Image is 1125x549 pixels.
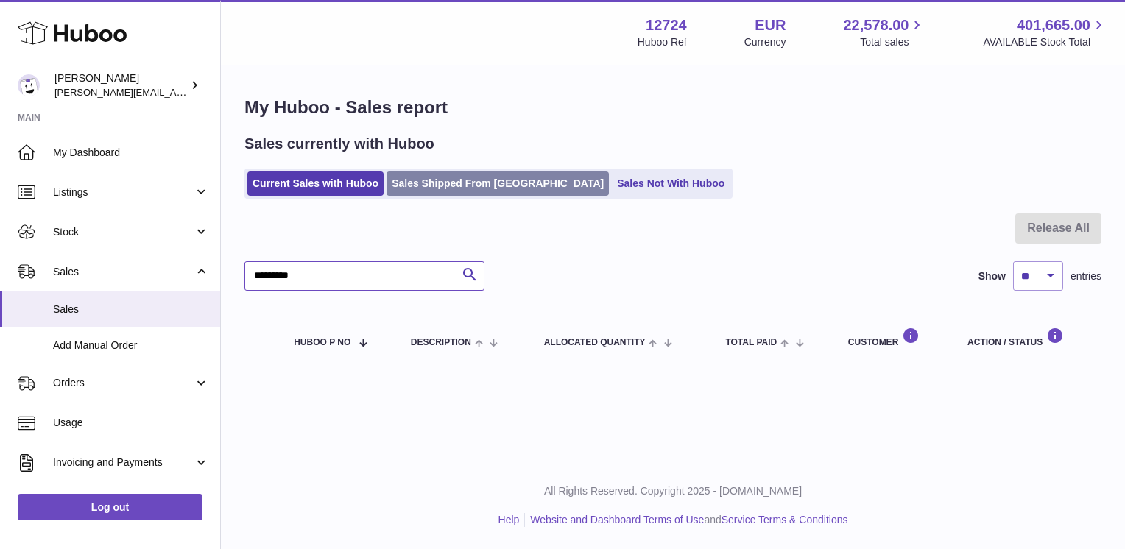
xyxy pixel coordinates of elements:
div: Action / Status [967,327,1087,347]
a: Website and Dashboard Terms of Use [530,514,704,525]
a: Sales Shipped From [GEOGRAPHIC_DATA] [387,171,609,196]
span: Listings [53,185,194,199]
span: ALLOCATED Quantity [544,338,646,347]
a: 22,578.00 Total sales [843,15,925,49]
span: Usage [53,416,209,430]
span: Sales [53,265,194,279]
p: All Rights Reserved. Copyright 2025 - [DOMAIN_NAME] [233,484,1113,498]
span: AVAILABLE Stock Total [983,35,1107,49]
span: Huboo P no [294,338,350,347]
a: Service Terms & Conditions [722,514,848,525]
a: Log out [18,494,202,520]
span: Sales [53,302,209,316]
li: and [525,513,847,527]
label: Show [978,269,1006,283]
div: [PERSON_NAME] [54,71,187,99]
span: Description [411,338,471,347]
span: entries [1071,269,1101,283]
span: Orders [53,376,194,390]
span: Stock [53,225,194,239]
a: Sales Not With Huboo [612,171,730,196]
img: sebastian@ffern.co [18,74,40,96]
span: Invoicing and Payments [53,456,194,470]
div: Huboo Ref [638,35,687,49]
div: Customer [848,327,938,347]
strong: 12724 [646,15,687,35]
span: Total paid [725,338,777,347]
span: Total sales [860,35,925,49]
div: Currency [744,35,786,49]
h1: My Huboo - Sales report [244,96,1101,119]
span: [PERSON_NAME][EMAIL_ADDRESS][DOMAIN_NAME] [54,86,295,98]
span: Add Manual Order [53,339,209,353]
a: Help [498,514,520,525]
span: 401,665.00 [1017,15,1090,35]
h2: Sales currently with Huboo [244,134,434,154]
strong: EUR [755,15,786,35]
span: 22,578.00 [843,15,909,35]
a: 401,665.00 AVAILABLE Stock Total [983,15,1107,49]
span: My Dashboard [53,146,209,160]
a: Current Sales with Huboo [247,171,384,196]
